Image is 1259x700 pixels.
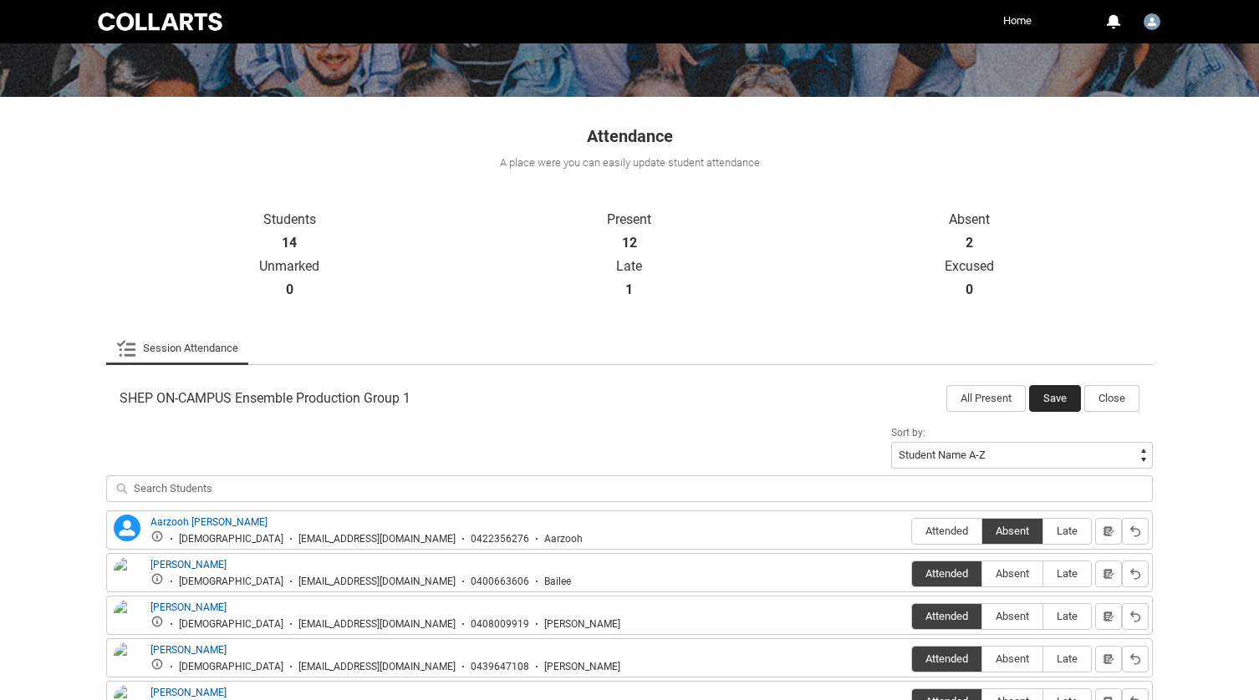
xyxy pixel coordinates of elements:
[982,525,1042,537] span: Absent
[104,155,1155,171] div: A place were you can easily update student attendance
[912,567,981,580] span: Attended
[114,515,140,541] lightning-icon: Aarzooh Jha
[1043,567,1091,580] span: Late
[982,652,1042,665] span: Absent
[120,390,410,407] span: SHEP ON-CAMPUS Ensemble Production Group 1
[460,258,800,275] p: Late
[1043,610,1091,622] span: Late
[298,533,456,545] div: [EMAIL_ADDRESS][DOMAIN_NAME]
[150,644,227,656] a: [PERSON_NAME]
[179,618,283,631] div: [DEMOGRAPHIC_DATA]
[946,385,1026,412] button: All Present
[982,610,1042,622] span: Absent
[1122,646,1149,672] button: Reset
[1095,518,1122,545] button: Notes
[544,661,620,673] div: [PERSON_NAME]
[1043,525,1091,537] span: Late
[114,642,140,679] img: Ella Sago
[179,661,283,673] div: [DEMOGRAPHIC_DATA]
[298,661,456,673] div: [EMAIL_ADDRESS][DOMAIN_NAME]
[114,600,140,637] img: Celia Farmer
[471,661,529,673] div: 0439647108
[460,211,800,228] p: Present
[150,516,268,528] a: Aarzooh [PERSON_NAME]
[106,475,1153,502] input: Search Students
[179,533,283,545] div: [DEMOGRAPHIC_DATA]
[120,258,460,275] p: Unmarked
[1144,13,1160,30] img: Emma.Valente
[799,211,1139,228] p: Absent
[912,652,981,665] span: Attended
[544,533,583,545] div: Aarzooh
[1095,646,1122,672] button: Notes
[625,282,633,298] strong: 1
[544,576,571,588] div: Bailee
[150,601,227,613] a: [PERSON_NAME]
[120,211,460,228] p: Students
[1122,518,1149,545] button: Reset
[286,282,293,298] strong: 0
[1095,561,1122,587] button: Notes
[150,559,227,571] a: [PERSON_NAME]
[544,618,620,631] div: [PERSON_NAME]
[150,687,227,698] a: [PERSON_NAME]
[587,126,673,146] span: Attendance
[982,567,1042,580] span: Absent
[622,235,637,251] strong: 12
[799,258,1139,275] p: Excused
[471,618,529,631] div: 0408009919
[966,235,973,251] strong: 2
[966,282,973,298] strong: 0
[106,332,248,365] li: Session Attendance
[114,557,140,594] img: Bailee Kemp
[298,576,456,588] div: [EMAIL_ADDRESS][DOMAIN_NAME]
[912,525,981,537] span: Attended
[1029,385,1081,412] button: Save
[1139,7,1165,33] button: User Profile Emma.Valente
[471,576,529,588] div: 0400663606
[912,610,981,622] span: Attended
[1122,603,1149,630] button: Reset
[179,576,283,588] div: [DEMOGRAPHIC_DATA]
[282,235,297,251] strong: 14
[891,427,925,439] span: Sort by:
[1122,561,1149,587] button: Reset
[1084,385,1139,412] button: Close
[471,533,529,545] div: 0422356276
[116,332,238,365] a: Session Attendance
[1095,603,1122,630] button: Notes
[298,618,456,631] div: [EMAIL_ADDRESS][DOMAIN_NAME]
[999,8,1036,33] a: Home
[1043,652,1091,665] span: Late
